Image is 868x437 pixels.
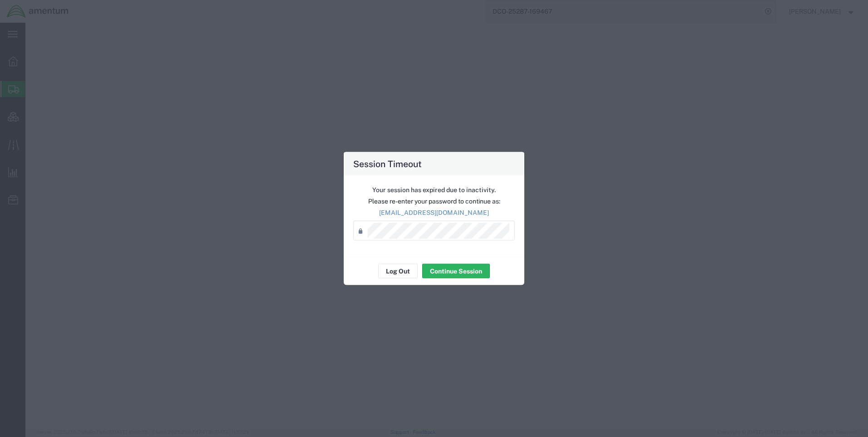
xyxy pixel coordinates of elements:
[353,197,515,206] p: Please re-enter your password to continue as:
[353,157,422,170] h4: Session Timeout
[353,208,515,218] p: [EMAIL_ADDRESS][DOMAIN_NAME]
[378,264,418,278] button: Log Out
[353,185,515,195] p: Your session has expired due to inactivity.
[422,264,490,278] button: Continue Session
